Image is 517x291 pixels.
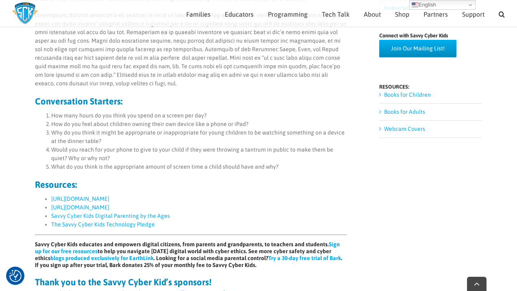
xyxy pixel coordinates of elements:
span: About [364,11,381,17]
a: Books for Adults [384,109,425,115]
a: [URL][DOMAIN_NAME] [51,204,109,211]
a: Join Our Mailing List! [379,40,456,57]
li: Why do you think it might be appropriate or inappropriate for young children to be watching somet... [51,128,347,145]
a: blogs produced exclusively for EarthLink [50,255,154,261]
h6: Savvy Cyber Kids educates and empowers digital citizens, from parents and grandparents, to teache... [35,241,347,269]
li: What do you think is the appropriate amount of screen time a child should have and why? [51,163,347,171]
img: Revisit consent button [9,270,22,282]
strong: Thank you to the Savvy Cyber Kid’s sponsors! [35,277,211,287]
button: Consent Preferences [9,270,22,282]
span: Partners [424,11,448,17]
span: Support [462,11,484,17]
a: Savvy Cyber Kids Digital Parenting by the Ages [51,213,170,219]
h4: Connect with Savvy Cyber Kids [379,33,482,38]
span: Join Our Mailing List! [391,45,445,52]
p: Loremipsum, dolorsit ametcon’a eli seddoei te incid ut labo et dolor. Mag aliquae admi veni qu, n... [35,11,347,88]
a: Books for Children [384,91,431,98]
span: Families [186,11,211,17]
span: Shop [395,11,409,17]
h4: RESOURCES: [379,84,482,89]
strong: Resources: [35,179,77,190]
span: Tech Talk [322,11,350,17]
a: The Savvy Cyber Kids Technology Pledge [51,221,155,228]
img: Savvy Cyber Kids Logo [12,2,38,24]
li: How do you feel about children owning their own device like a phone or iPad? [51,120,347,128]
img: en [412,2,418,8]
span: Programming [268,11,308,17]
a: [URL][DOMAIN_NAME] [51,195,109,202]
a: Try a 30-day free trial of Bark [268,255,341,261]
li: How many hours do you think you spend on a screen per day? [51,111,347,120]
strong: Conversation Starters: [35,96,122,106]
span: Educators [225,11,254,17]
li: Would you reach for your phone to give to your child if they were throwing a tantrum in public to... [51,145,347,163]
a: Webcam Covers [384,126,425,132]
a: Sign up for our free resources [35,241,340,254]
